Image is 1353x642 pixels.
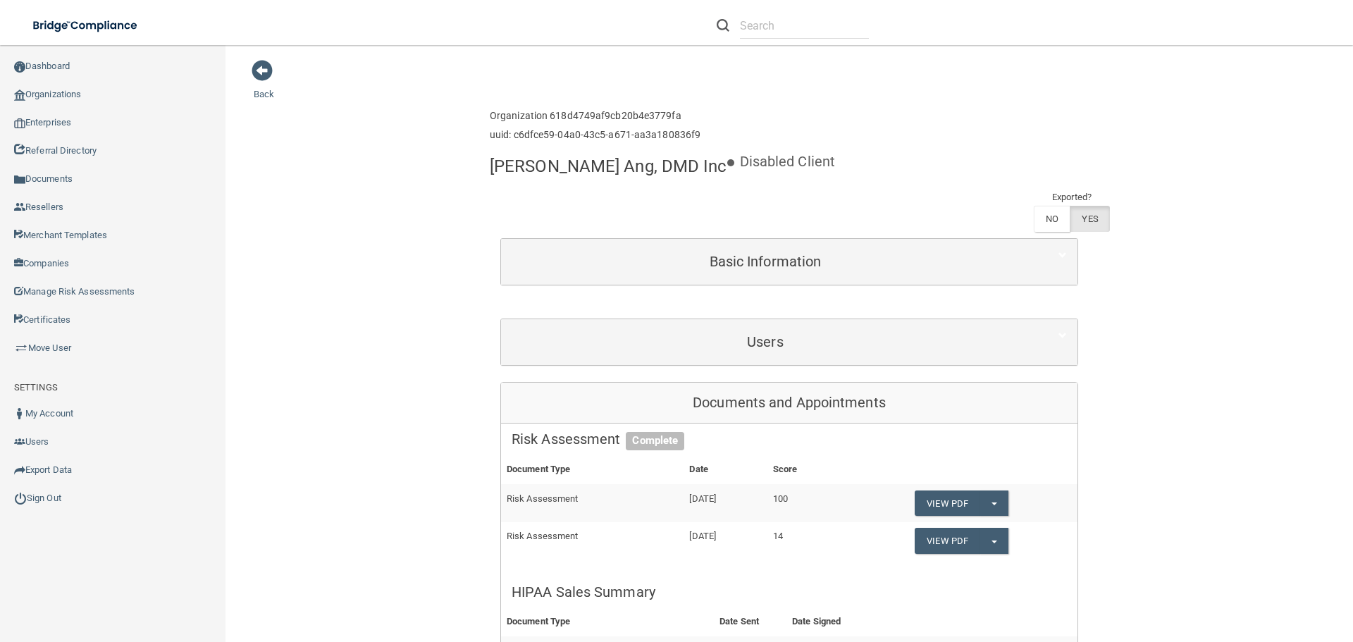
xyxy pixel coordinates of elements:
[14,89,25,101] img: organization-icon.f8decf85.png
[14,379,58,396] label: SETTINGS
[512,254,1019,269] h5: Basic Information
[915,528,980,554] a: View PDF
[501,484,684,522] td: Risk Assessment
[684,522,767,560] td: [DATE]
[14,464,25,476] img: icon-export.b9366987.png
[501,607,714,636] th: Document Type
[717,19,729,32] img: ic-search.3b580494.png
[490,157,727,175] h4: [PERSON_NAME] Ang, DMD Inc
[1109,542,1336,598] iframe: Drift Widget Chat Controller
[767,522,846,560] td: 14
[626,432,684,450] span: Complete
[21,11,151,40] img: bridge_compliance_login_screen.278c3ca4.svg
[512,326,1067,358] a: Users
[740,13,869,39] input: Search
[684,455,767,484] th: Date
[501,522,684,560] td: Risk Assessment
[1034,206,1070,232] label: NO
[14,118,25,128] img: enterprise.0d942306.png
[684,484,767,522] td: [DATE]
[1070,206,1109,232] label: YES
[14,202,25,213] img: ic_reseller.de258add.png
[254,72,274,99] a: Back
[740,149,836,175] p: Disabled Client
[512,431,1067,447] h5: Risk Assessment
[490,130,700,140] h6: uuid: c6dfce59-04a0-43c5-a671-aa3a180836f9
[1034,189,1110,206] td: Exported?
[14,174,25,185] img: icon-documents.8dae5593.png
[490,111,700,121] h6: Organization 618d4749af9cb20b4e3779fa
[767,484,846,522] td: 100
[512,246,1067,278] a: Basic Information
[915,490,980,517] a: View PDF
[767,455,846,484] th: Score
[501,455,684,484] th: Document Type
[786,607,872,636] th: Date Signed
[14,408,25,419] img: ic_user_dark.df1a06c3.png
[714,607,786,636] th: Date Sent
[512,584,1067,600] h5: HIPAA Sales Summary
[14,436,25,447] img: icon-users.e205127d.png
[512,334,1019,350] h5: Users
[501,383,1077,424] div: Documents and Appointments
[14,61,25,73] img: ic_dashboard_dark.d01f4a41.png
[14,341,28,355] img: briefcase.64adab9b.png
[14,492,27,505] img: ic_power_dark.7ecde6b1.png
